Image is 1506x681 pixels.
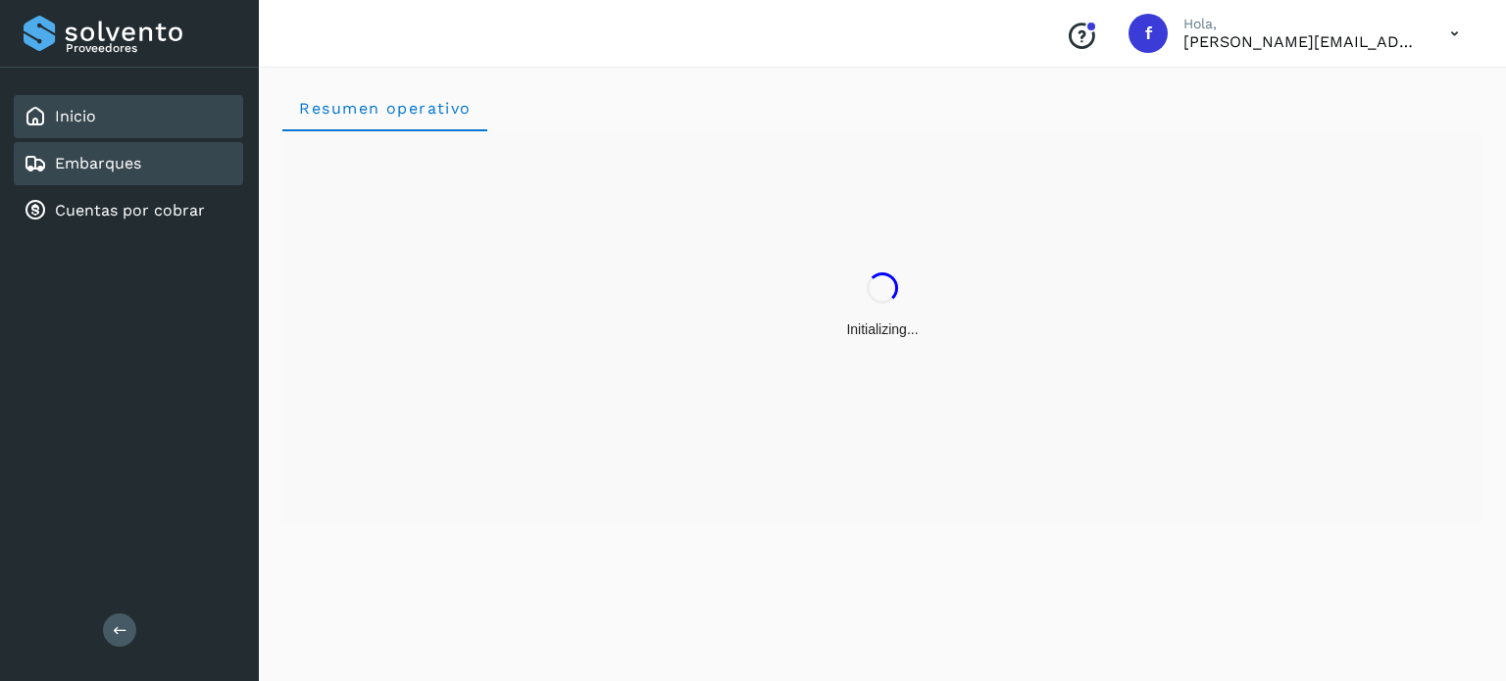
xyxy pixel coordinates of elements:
[55,154,141,172] a: Embarques
[1183,32,1419,51] p: flor.compean@gruporeyes.com.mx
[14,95,243,138] div: Inicio
[55,201,205,219] a: Cuentas por cobrar
[55,107,96,125] a: Inicio
[14,189,243,232] div: Cuentas por cobrar
[1183,16,1419,32] p: Hola,
[66,41,235,55] p: Proveedores
[298,99,472,118] span: Resumen operativo
[14,142,243,185] div: Embarques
